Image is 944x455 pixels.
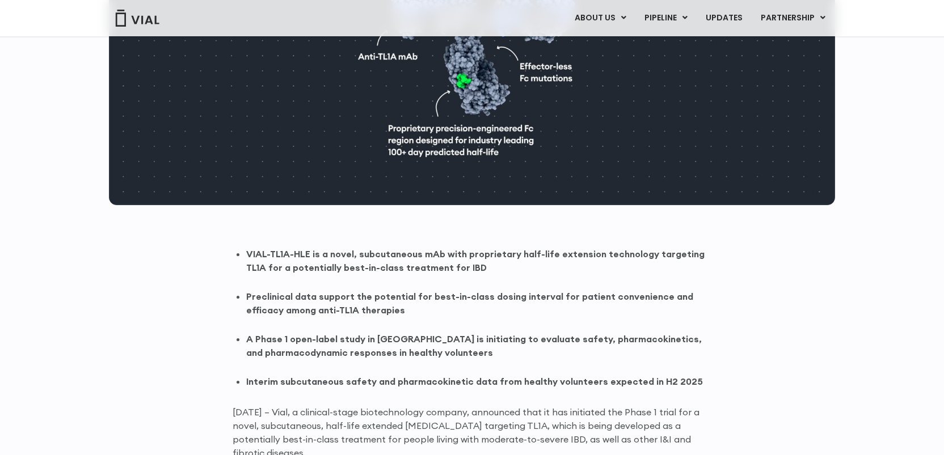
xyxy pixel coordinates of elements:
a: ABOUT USMenu Toggle [566,8,635,28]
strong: A Phase 1 open-label study in [GEOGRAPHIC_DATA] is initiating to evaluate safety, pharmacokinetic... [246,333,702,358]
a: UPDATES [697,8,751,28]
strong: Preclinical data support the potential for best-in-class dosing interval for patient convenience ... [246,291,693,316]
strong: Interim subcutaneous safety and pharmacokinetic data from healthy volunteers expected in H2 2025 [246,376,703,387]
img: Vial Logo [115,10,160,27]
a: PIPELINEMenu Toggle [635,8,696,28]
a: PARTNERSHIPMenu Toggle [752,8,835,28]
strong: VIAL-TL1A-HLE is a novel, subcutaneous mAb with proprietary half-life extension technology target... [246,248,705,273]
